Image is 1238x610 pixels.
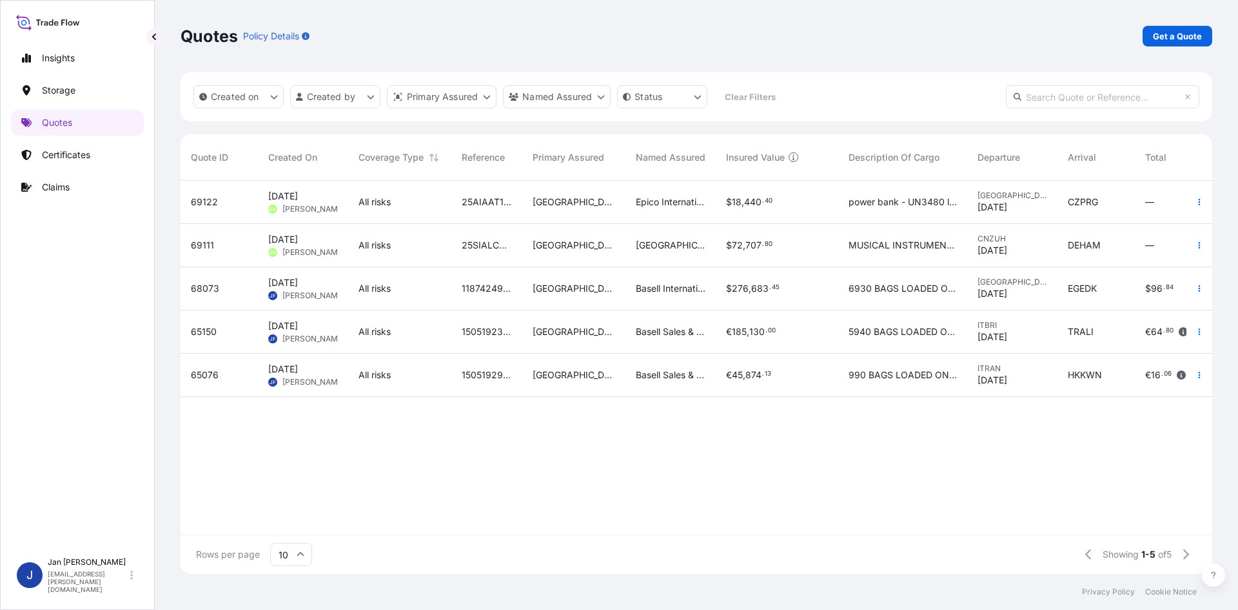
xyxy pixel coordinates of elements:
span: $ [726,198,732,207]
span: Departure [978,151,1020,164]
span: All risks [359,196,391,208]
button: createdBy Filter options [290,85,380,108]
p: Quotes [181,26,238,46]
p: Created on [211,90,259,103]
span: Showing [1103,548,1139,561]
span: [DATE] [978,244,1007,257]
span: [PERSON_NAME] [282,204,345,214]
span: 80 [765,242,772,247]
span: [DATE] [268,320,298,332]
span: [GEOGRAPHIC_DATA] [978,190,1047,201]
span: 25SIALC4148 [462,239,512,252]
span: Named Assured [636,151,705,164]
span: Rows per page [196,548,260,561]
a: Claims [11,174,144,200]
a: Certificates [11,142,144,168]
span: CZPRG [1068,196,1098,208]
span: 64 [1151,327,1163,336]
span: of 5 [1158,548,1172,561]
a: Privacy Policy [1082,587,1135,597]
span: 80 [1166,329,1174,333]
p: Claims [42,181,70,194]
p: Policy Details [243,30,299,43]
span: 18 [732,198,742,207]
span: 06 [1164,372,1172,376]
span: Reference [462,151,505,164]
span: Quote ID [191,151,228,164]
span: 1505192373 [462,325,512,338]
span: MUSICAL INSTRUMENTS AND ACCESSORIES [849,239,957,252]
p: Insights [42,52,75,65]
span: 65150 [191,325,217,338]
span: 16 [1151,371,1161,380]
p: Certificates [42,148,90,161]
span: . [762,199,764,203]
span: All risks [359,239,391,252]
span: 5940 BAGS LOADED ONTO 108 PALLETS LOADED INTO 6 40' CONTAINER(S) ADSTIF HA622H [849,325,957,338]
span: [DATE] [978,374,1007,387]
input: Search Quote or Reference... [1006,85,1199,108]
span: 185 [732,327,747,336]
span: . [762,242,764,247]
span: ITRAN [978,363,1047,374]
span: J [26,569,33,582]
span: 45 [732,371,743,380]
span: [GEOGRAPHIC_DATA] [978,277,1047,287]
span: . [1161,372,1163,376]
span: 13 [765,372,771,376]
span: JF [270,376,276,389]
a: Storage [11,77,144,103]
span: 6930 BAGS LOADED ONTO 126 PALLETS LOADED INTO 7 40' HIGH CUBE CONTAINER PURELL PE 3020D [849,282,957,295]
span: [GEOGRAPHIC_DATA] [533,282,615,295]
span: 69122 [191,196,218,208]
span: 65076 [191,369,219,381]
button: createdOn Filter options [193,85,284,108]
p: Cookie Notice [1145,587,1197,597]
span: , [749,284,751,293]
a: Quotes [11,110,144,136]
span: EGEDK [1068,282,1097,295]
span: GV [269,203,277,216]
span: All risks [359,369,391,381]
span: . [762,372,764,376]
p: Created by [307,90,356,103]
span: All risks [359,282,391,295]
span: 440 [744,198,761,207]
span: 1-5 [1141,548,1155,561]
span: [DATE] [268,233,298,246]
p: Primary Assured [407,90,478,103]
span: $ [1145,284,1151,293]
span: HKKWN [1068,369,1102,381]
span: — [1145,196,1154,208]
span: [DATE] [268,190,298,203]
span: € [726,371,732,380]
span: DEHAM [1068,239,1101,252]
span: € [726,327,732,336]
p: Quotes [42,116,72,129]
span: JF [270,289,276,302]
button: Sort [426,150,442,165]
p: Get a Quote [1153,30,1202,43]
span: Created On [268,151,317,164]
span: [GEOGRAPHIC_DATA] [533,325,615,338]
a: Get a Quote [1143,26,1212,46]
span: 990 BAGS LOADED ONTO 18 PALLETS LOADED INTO 1 40' CONTAINER(S) CLYRELL EC340Q [849,369,957,381]
span: 1505192912 [462,369,512,381]
span: Basell Sales & Marketing Company B.V. [636,325,705,338]
span: € [1145,371,1151,380]
span: , [747,327,749,336]
span: Epico International s.r.o. [636,196,705,208]
span: 25AIAAT1797 [462,196,512,208]
span: [DATE] [978,201,1007,214]
span: 874 [745,371,761,380]
span: ITBRI [978,320,1047,330]
button: cargoOwner Filter options [503,85,611,108]
span: € [1145,327,1151,336]
span: 69111 [191,239,214,252]
span: [GEOGRAPHIC_DATA] spol. s r.o. [636,239,705,252]
span: [DATE] [978,287,1007,300]
span: 707 [745,241,761,250]
span: [PERSON_NAME] [282,334,345,344]
span: Basell Sales & Marketing Company B.V. [636,369,705,381]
